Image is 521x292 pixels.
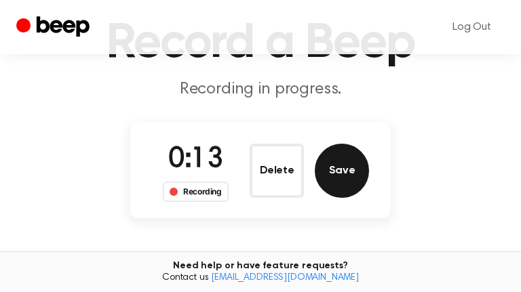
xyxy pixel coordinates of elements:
a: Beep [16,14,93,41]
p: Recording in progress. [16,79,505,101]
span: Contact us [8,272,513,285]
div: Recording [163,182,229,202]
span: 0:13 [168,146,223,174]
button: Save Audio Record [315,144,369,198]
a: [EMAIL_ADDRESS][DOMAIN_NAME] [211,273,359,283]
a: Log Out [439,11,505,43]
button: Delete Audio Record [250,144,304,198]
